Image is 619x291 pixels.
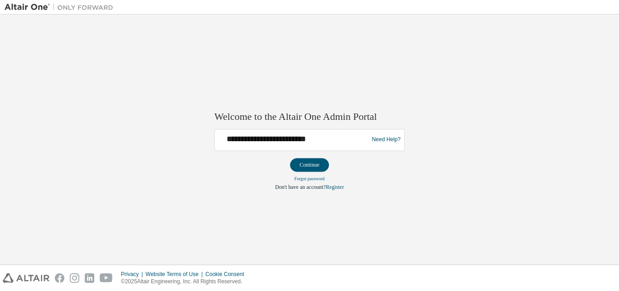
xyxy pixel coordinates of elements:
[5,3,118,12] img: Altair One
[70,273,79,283] img: instagram.svg
[100,273,113,283] img: youtube.svg
[326,184,344,190] a: Register
[214,111,405,123] h2: Welcome to the Altair One Admin Portal
[121,271,145,278] div: Privacy
[295,176,325,181] a: Forgot password
[275,184,326,190] span: Don't have an account?
[55,273,64,283] img: facebook.svg
[205,271,249,278] div: Cookie Consent
[3,273,49,283] img: altair_logo.svg
[121,278,250,286] p: © 2025 Altair Engineering, Inc. All Rights Reserved.
[85,273,94,283] img: linkedin.svg
[145,271,205,278] div: Website Terms of Use
[290,158,329,172] button: Continue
